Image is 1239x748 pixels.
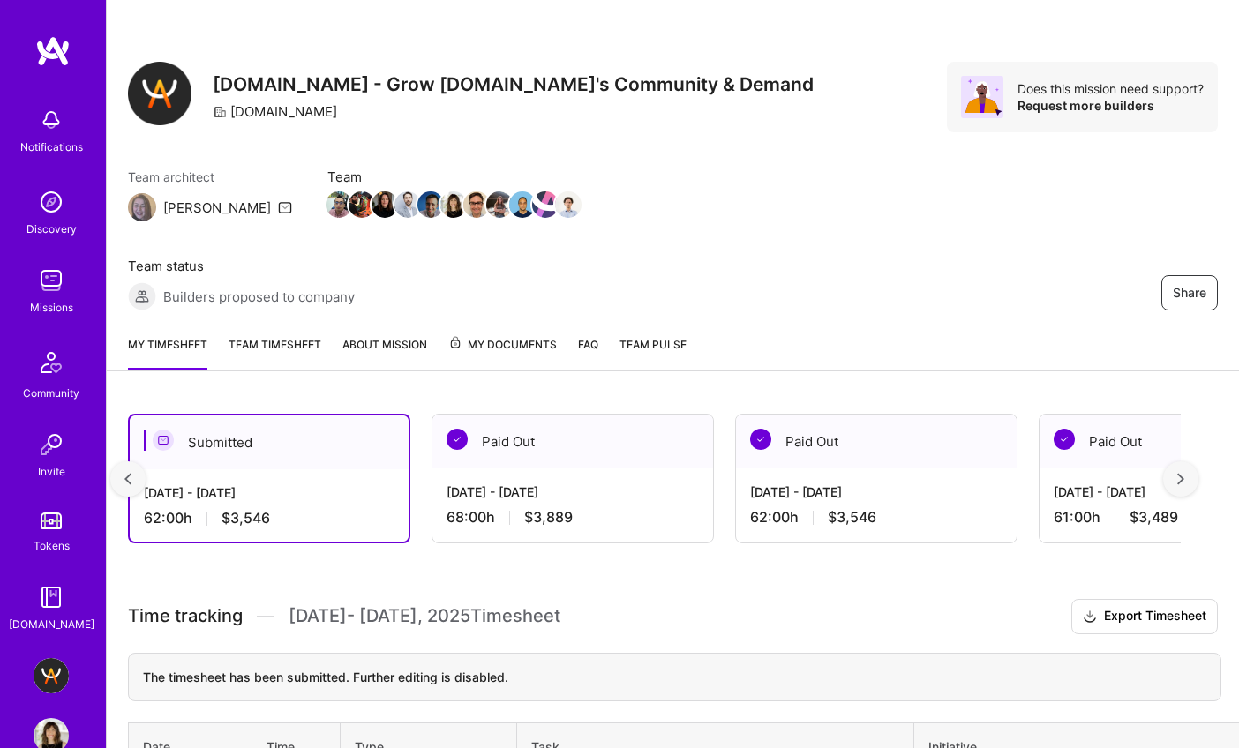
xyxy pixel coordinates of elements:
a: Team Member Avatar [534,190,557,220]
img: Community [30,341,72,384]
img: teamwork [34,263,69,298]
div: [DOMAIN_NAME] [9,615,94,633]
div: 62:00 h [144,509,394,527]
img: Team Member Avatar [509,191,536,218]
div: Submitted [130,415,409,469]
a: Team Member Avatar [327,190,350,220]
img: discovery [34,184,69,220]
i: icon Download [1083,608,1097,626]
img: right [1177,473,1184,485]
a: Team Member Avatar [488,190,511,220]
i: icon Mail [278,200,292,214]
img: A.Team - Grow A.Team's Community & Demand [34,658,69,693]
div: 68:00 h [447,508,699,527]
a: Team timesheet [229,335,321,370]
span: Share [1173,284,1206,302]
button: Share [1161,275,1218,310]
span: [DATE] - [DATE] , 2025 Timesheet [289,605,560,627]
img: Team Member Avatar [417,191,444,218]
div: [DOMAIN_NAME] [213,102,337,121]
a: Team Member Avatar [350,190,373,220]
img: Team Member Avatar [555,191,582,218]
button: Export Timesheet [1071,599,1218,634]
span: $3,489 [1130,508,1178,527]
img: logo [35,35,71,67]
a: Team Member Avatar [511,190,534,220]
a: Team Member Avatar [396,190,419,220]
a: About Mission [342,335,427,370]
img: Team Member Avatar [326,191,352,218]
img: Avatar [961,76,1003,118]
img: Team Member Avatar [463,191,490,218]
img: Team Member Avatar [532,191,559,218]
a: My timesheet [128,335,207,370]
div: Does this mission need support? [1017,80,1204,97]
span: Team status [128,257,355,275]
span: $3,546 [828,508,876,527]
span: My Documents [448,335,557,355]
a: A.Team - Grow A.Team's Community & Demand [29,658,73,693]
img: Invite [34,427,69,462]
div: Request more builders [1017,97,1204,114]
img: Builders proposed to company [128,282,156,310]
i: icon CompanyGray [213,105,227,119]
a: FAQ [578,335,598,370]
div: Invite [38,462,65,481]
img: Paid Out [1054,429,1075,450]
div: 62:00 h [750,508,1002,527]
img: Team Architect [128,193,156,221]
span: Team [327,168,580,186]
span: $3,546 [222,509,270,527]
div: Discovery [26,220,77,238]
h3: [DOMAIN_NAME] - Grow [DOMAIN_NAME]'s Community & Demand [213,73,814,95]
span: Team Pulse [619,338,687,351]
a: Team Member Avatar [465,190,488,220]
img: Team Member Avatar [349,191,375,218]
div: The timesheet has been submitted. Further editing is disabled. [128,653,1221,701]
img: bell [34,102,69,138]
img: Submitted [153,430,174,451]
div: [DATE] - [DATE] [144,483,394,502]
div: [DATE] - [DATE] [750,482,1002,501]
img: Company Logo [128,62,191,125]
div: [DATE] - [DATE] [447,482,699,501]
img: guide book [34,580,69,615]
a: My Documents [448,335,557,370]
span: $3,889 [524,508,573,527]
a: Team Pulse [619,335,687,370]
a: Team Member Avatar [419,190,442,220]
div: Notifications [20,138,83,156]
img: Paid Out [750,429,771,450]
img: Team Member Avatar [486,191,513,218]
span: Builders proposed to company [163,288,355,306]
img: Team Member Avatar [440,191,467,218]
a: Team Member Avatar [557,190,580,220]
img: left [124,473,131,485]
div: Paid Out [736,415,1017,468]
div: Paid Out [432,415,713,468]
div: Missions [30,298,73,317]
img: Paid Out [447,429,468,450]
div: [PERSON_NAME] [163,198,271,217]
img: Team Member Avatar [394,191,421,218]
a: Team Member Avatar [373,190,396,220]
img: tokens [41,512,62,529]
a: Team Member Avatar [442,190,465,220]
span: Team architect [128,168,292,186]
div: Tokens [34,536,70,555]
img: Team Member Avatar [372,191,398,218]
span: Time tracking [128,605,243,627]
div: Community [23,384,79,402]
